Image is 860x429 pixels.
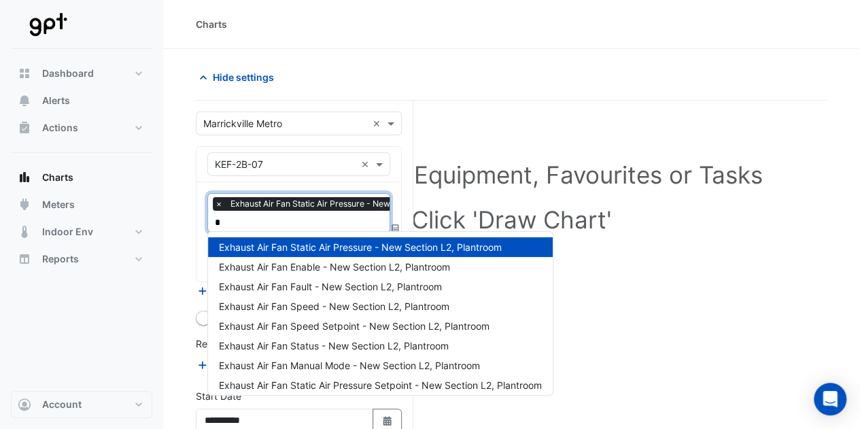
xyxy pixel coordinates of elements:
button: Add Equipment [196,283,278,298]
app-icon: Charts [18,171,31,184]
button: Add Reference Line [196,357,297,373]
app-icon: Actions [18,121,31,135]
span: Charts [42,171,73,184]
ng-dropdown-panel: Options list [207,231,553,396]
span: Choose Function [390,223,402,235]
span: Exhaust Air Fan Status - New Section L2, Plantroom [219,340,449,351]
span: Exhaust Air Fan Manual Mode - New Section L2, Plantroom [219,360,480,371]
span: Exhaust Air Fan Static Air Pressure - New Section L2, Plantroom [219,241,502,253]
span: Exhaust Air Fan Enable - New Section L2, Plantroom [219,261,450,273]
label: Start Date [196,389,241,403]
span: Dashboard [42,67,94,80]
span: Indoor Env [42,225,93,239]
div: Open Intercom Messenger [814,383,846,415]
span: Clear [361,157,373,171]
button: Dashboard [11,60,152,87]
span: Exhaust Air Fan Static Air Pressure - New Section L2, Plantroom [227,197,481,211]
h1: Click 'Draw Chart' [226,205,797,234]
button: Hide settings [196,65,283,89]
app-icon: Alerts [18,94,31,107]
span: × [213,197,225,211]
button: Indoor Env [11,218,152,245]
h1: Select a Site, Equipment, Favourites or Tasks [226,160,797,189]
button: Charts [11,164,152,191]
button: Account [11,391,152,418]
img: Company Logo [16,11,78,38]
span: Clear [373,116,384,131]
span: Alerts [42,94,70,107]
app-icon: Reports [18,252,31,266]
app-icon: Dashboard [18,67,31,80]
div: Charts [196,17,227,31]
span: Reports [42,252,79,266]
app-icon: Indoor Env [18,225,31,239]
span: Hide settings [213,70,274,84]
fa-icon: Select Date [381,415,394,426]
span: Meters [42,198,75,211]
button: Reports [11,245,152,273]
button: Actions [11,114,152,141]
span: Exhaust Air Fan Speed - New Section L2, Plantroom [219,301,449,312]
span: Exhaust Air Fan Static Air Pressure Setpoint - New Section L2, Plantroom [219,379,542,391]
button: Alerts [11,87,152,114]
span: Actions [42,121,78,135]
span: Exhaust Air Fan Speed Setpoint - New Section L2, Plantroom [219,320,489,332]
span: Account [42,398,82,411]
span: Exhaust Air Fan Fault - New Section L2, Plantroom [219,281,442,292]
app-icon: Meters [18,198,31,211]
button: Meters [11,191,152,218]
label: Reference Lines [196,337,267,351]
